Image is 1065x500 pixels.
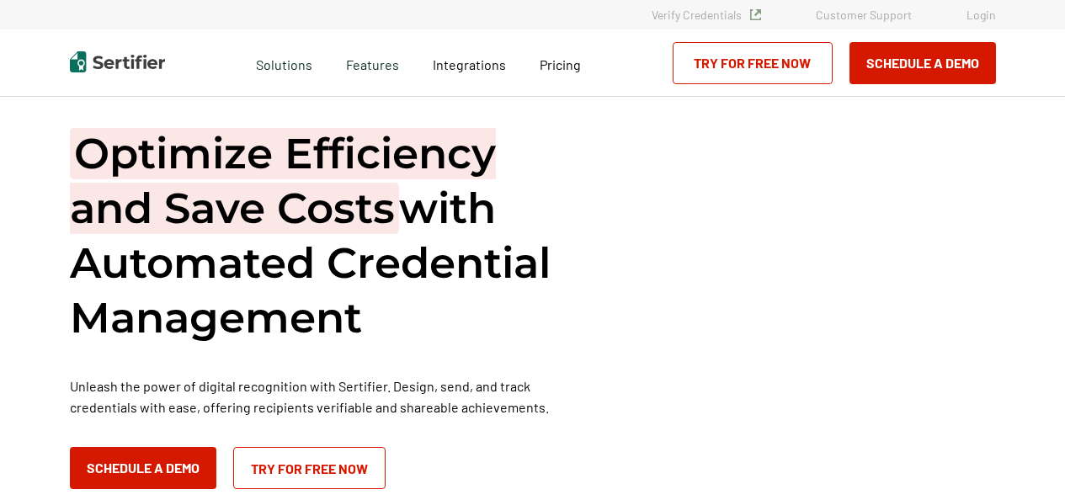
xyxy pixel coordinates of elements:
[70,375,575,418] p: Unleash the power of digital recognition with Sertifier. Design, send, and track credentials with...
[346,52,399,73] span: Features
[70,126,575,345] h1: with Automated Credential Management
[256,52,312,73] span: Solutions
[966,8,996,22] a: Login
[433,56,506,72] span: Integrations
[652,8,761,22] a: Verify Credentials
[233,447,386,489] a: Try for Free Now
[433,52,506,73] a: Integrations
[750,9,761,20] img: Verified
[70,51,165,72] img: Sertifier | Digital Credentialing Platform
[673,42,833,84] a: Try for Free Now
[816,8,912,22] a: Customer Support
[540,56,581,72] span: Pricing
[70,128,496,234] span: Optimize Efficiency and Save Costs
[540,52,581,73] a: Pricing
